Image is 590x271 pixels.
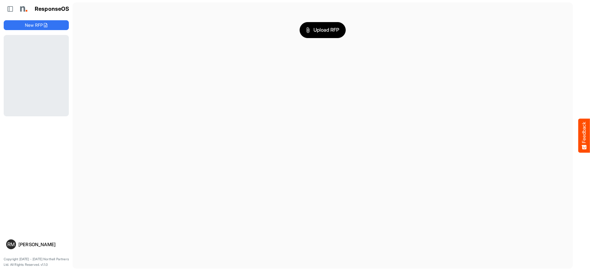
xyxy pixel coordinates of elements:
[18,242,66,247] div: [PERSON_NAME]
[17,3,29,15] img: Northell
[300,22,346,38] button: Upload RFP
[578,118,590,153] button: Feedback
[4,35,69,116] div: Loading...
[4,257,69,267] p: Copyright [DATE] - [DATE] Northell Partners Ltd. All Rights Reserved. v1.1.0
[4,20,69,30] button: New RFP
[306,26,339,34] span: Upload RFP
[35,6,69,12] h1: ResponseOS
[7,242,15,247] span: RM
